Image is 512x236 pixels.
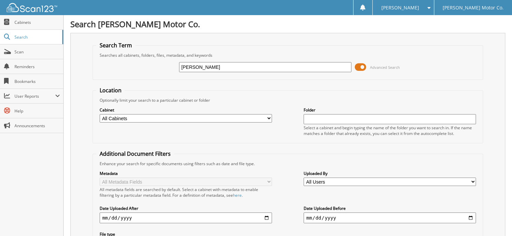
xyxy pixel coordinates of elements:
[381,6,419,10] span: [PERSON_NAME]
[70,18,505,30] h1: Search [PERSON_NAME] Motor Co.
[100,187,272,198] div: All metadata fields are searched by default. Select a cabinet with metadata to enable filtering b...
[96,150,174,157] legend: Additional Document Filters
[304,125,476,136] div: Select a cabinet and begin typing the name of the folder you want to search in. If the name match...
[443,6,504,10] span: [PERSON_NAME] Motor Co.
[14,34,59,40] span: Search
[100,171,272,176] label: Metadata
[96,52,480,58] div: Searches all cabinets, folders, files, metadata, and keywords
[7,3,57,12] img: scan123-logo-white.svg
[14,93,55,99] span: User Reports
[478,204,512,236] iframe: Chat Widget
[304,107,476,113] label: Folder
[96,97,480,103] div: Optionally limit your search to a particular cabinet or folder
[304,213,476,223] input: end
[14,19,60,25] span: Cabinets
[14,108,60,114] span: Help
[96,87,125,94] legend: Location
[100,107,272,113] label: Cabinet
[14,64,60,69] span: Reminders
[14,49,60,55] span: Scan
[14,79,60,84] span: Bookmarks
[96,42,135,49] legend: Search Term
[100,213,272,223] input: start
[304,171,476,176] label: Uploaded By
[304,205,476,211] label: Date Uploaded Before
[96,161,480,167] div: Enhance your search for specific documents using filters such as date and file type.
[233,192,242,198] a: here
[100,205,272,211] label: Date Uploaded After
[14,123,60,129] span: Announcements
[370,65,400,70] span: Advanced Search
